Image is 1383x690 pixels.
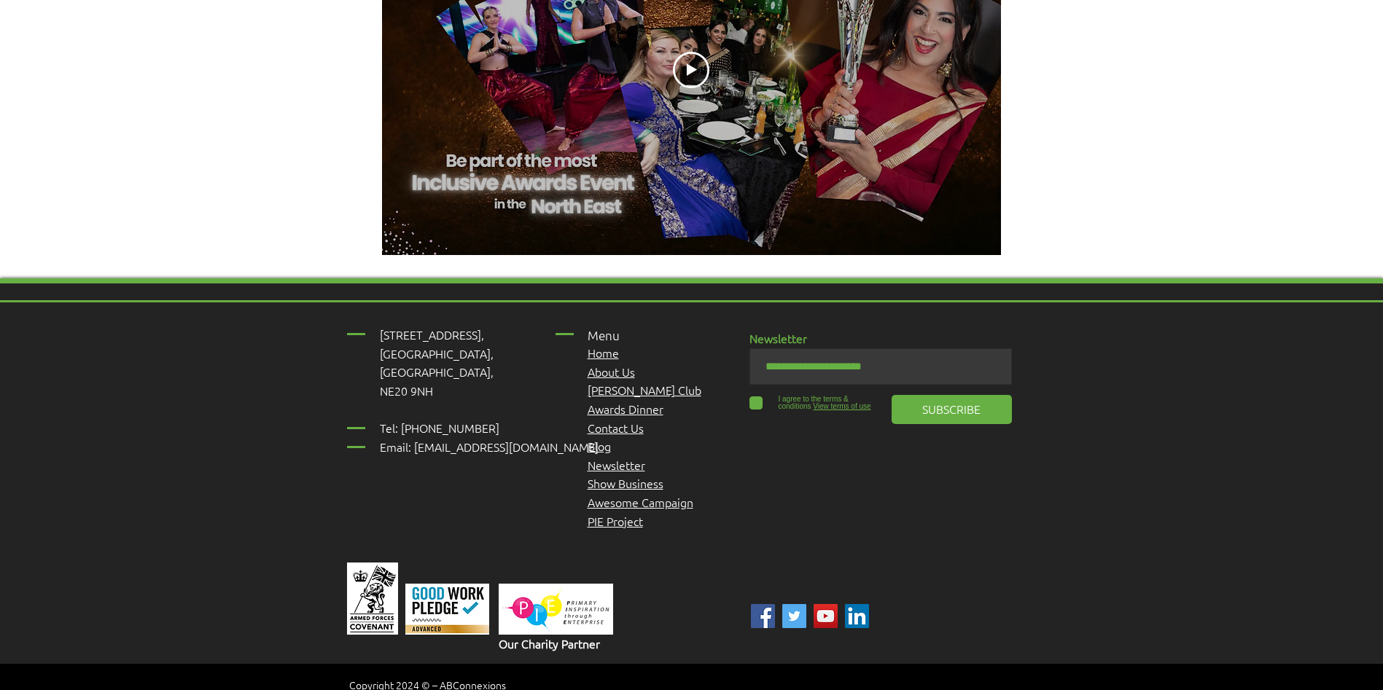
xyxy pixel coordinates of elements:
[499,635,600,651] span: Our Charity Partner
[380,326,484,342] span: [STREET_ADDRESS],
[845,604,869,628] img: Linked In
[380,345,494,361] span: [GEOGRAPHIC_DATA],
[814,604,838,628] img: YouTube
[782,604,806,628] img: ABC
[588,382,701,398] a: [PERSON_NAME] Club
[588,345,619,361] a: Home
[892,395,1012,424] button: SUBSCRIBE
[588,513,643,529] a: PIE Project
[588,457,645,473] a: Newsletter
[588,401,663,417] a: Awards Dinner
[380,364,494,380] span: [GEOGRAPHIC_DATA],
[588,438,611,454] a: Blog
[588,327,620,343] span: Menu
[588,420,644,436] a: Contact Us
[922,401,981,417] span: SUBSCRIBE
[673,52,709,88] button: Play video
[813,402,870,410] span: View terms of use
[380,420,599,455] span: Tel: [PHONE_NUMBER] Email: [EMAIL_ADDRESS][DOMAIN_NAME]
[588,475,663,491] a: Show Business
[751,604,775,628] img: ABC
[588,494,693,510] span: Awesome Campaign
[811,402,871,410] a: View terms of use
[749,330,807,346] span: Newsletter
[380,383,433,399] span: NE20 9NH
[751,604,869,628] ul: Social Bar
[779,395,849,410] span: I agree to the terms & conditions
[588,364,635,380] a: About Us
